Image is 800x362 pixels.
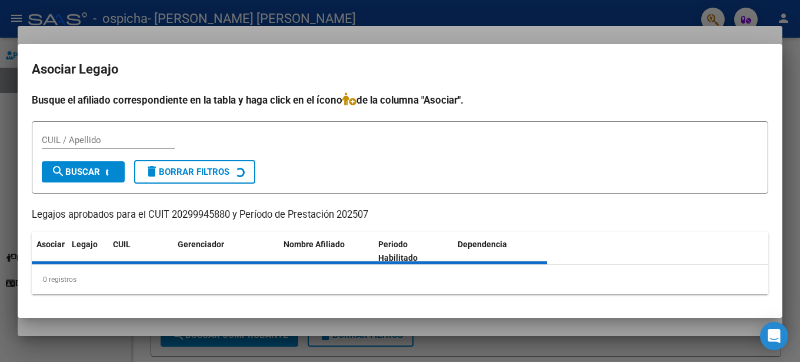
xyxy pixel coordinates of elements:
datatable-header-cell: Dependencia [453,232,548,271]
span: Gerenciador [178,240,224,249]
datatable-header-cell: Asociar [32,232,67,271]
span: Buscar [51,167,100,177]
h2: Asociar Legajo [32,58,768,81]
span: Periodo Habilitado [378,240,418,263]
datatable-header-cell: Gerenciador [173,232,279,271]
div: Open Intercom Messenger [760,322,788,350]
datatable-header-cell: Legajo [67,232,108,271]
span: Borrar Filtros [145,167,229,177]
span: Nombre Afiliado [284,240,345,249]
datatable-header-cell: Nombre Afiliado [279,232,374,271]
mat-icon: delete [145,164,159,178]
button: Borrar Filtros [134,160,255,184]
h4: Busque el afiliado correspondiente en la tabla y haga click en el ícono de la columna "Asociar". [32,92,768,108]
div: 0 registros [32,265,768,294]
mat-icon: search [51,164,65,178]
datatable-header-cell: CUIL [108,232,173,271]
button: Buscar [42,161,125,182]
p: Legajos aprobados para el CUIT 20299945880 y Período de Prestación 202507 [32,208,768,222]
datatable-header-cell: Periodo Habilitado [374,232,453,271]
span: Asociar [36,240,65,249]
span: Legajo [72,240,98,249]
span: Dependencia [458,240,507,249]
span: CUIL [113,240,131,249]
